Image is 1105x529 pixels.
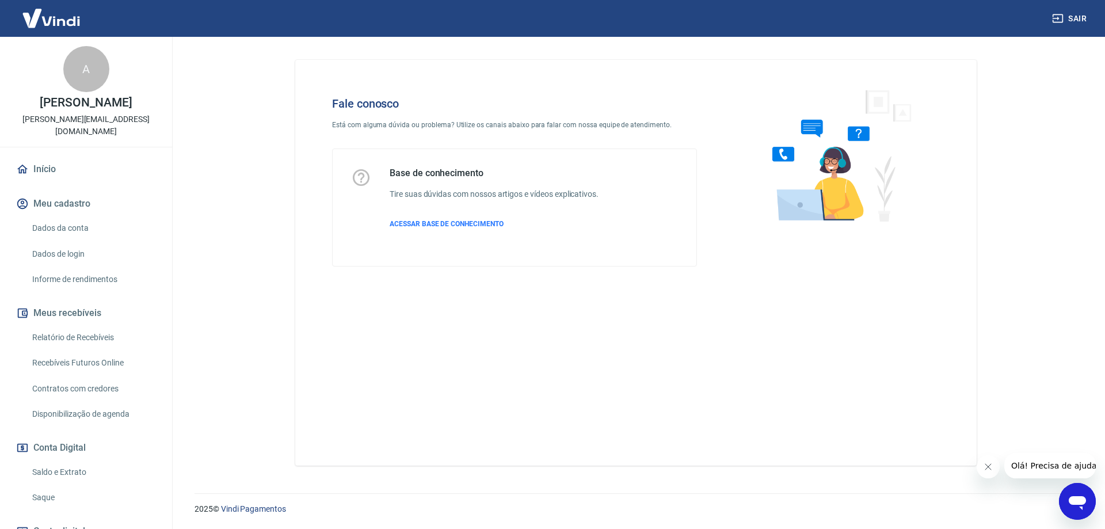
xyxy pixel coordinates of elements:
[28,486,158,509] a: Saque
[28,461,158,484] a: Saldo e Extrato
[40,97,132,109] p: [PERSON_NAME]
[28,268,158,291] a: Informe de rendimentos
[332,120,697,130] p: Está com alguma dúvida ou problema? Utilize os canais abaixo para falar com nossa equipe de atend...
[390,220,504,228] span: ACESSAR BASE DE CONHECIMENTO
[195,503,1077,515] p: 2025 ©
[749,78,924,232] img: Fale conosco
[14,191,158,216] button: Meu cadastro
[14,1,89,36] img: Vindi
[390,219,599,229] a: ACESSAR BASE DE CONHECIMENTO
[221,504,286,513] a: Vindi Pagamentos
[28,242,158,266] a: Dados de login
[9,113,163,138] p: [PERSON_NAME][EMAIL_ADDRESS][DOMAIN_NAME]
[28,377,158,401] a: Contratos com credores
[390,168,599,179] h5: Base de conhecimento
[28,351,158,375] a: Recebíveis Futuros Online
[1059,483,1096,520] iframe: Botão para abrir a janela de mensagens
[977,455,1000,478] iframe: Fechar mensagem
[63,46,109,92] div: A
[28,216,158,240] a: Dados da conta
[332,97,697,111] h4: Fale conosco
[14,300,158,326] button: Meus recebíveis
[390,188,599,200] h6: Tire suas dúvidas com nossos artigos e vídeos explicativos.
[28,326,158,349] a: Relatório de Recebíveis
[14,435,158,461] button: Conta Digital
[28,402,158,426] a: Disponibilização de agenda
[1004,453,1096,478] iframe: Mensagem da empresa
[14,157,158,182] a: Início
[7,8,97,17] span: Olá! Precisa de ajuda?
[1050,8,1091,29] button: Sair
